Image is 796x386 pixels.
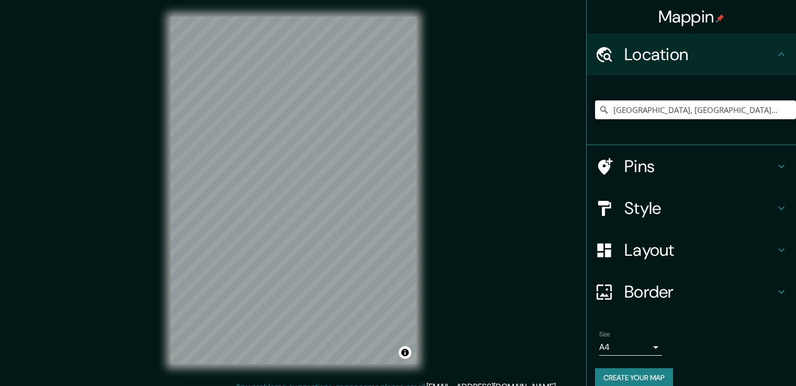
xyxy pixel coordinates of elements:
div: Style [587,187,796,229]
canvas: Map [171,17,417,364]
div: A4 [599,339,662,356]
label: Size [599,330,610,339]
div: Layout [587,229,796,271]
div: Border [587,271,796,313]
h4: Layout [624,240,775,260]
h4: Pins [624,156,775,177]
div: Location [587,33,796,75]
h4: Border [624,281,775,302]
button: Toggle attribution [399,346,411,359]
input: Pick your city or area [595,100,796,119]
h4: Style [624,198,775,219]
div: Pins [587,145,796,187]
h4: Mappin [658,6,725,27]
h4: Location [624,44,775,65]
img: pin-icon.png [716,14,724,22]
